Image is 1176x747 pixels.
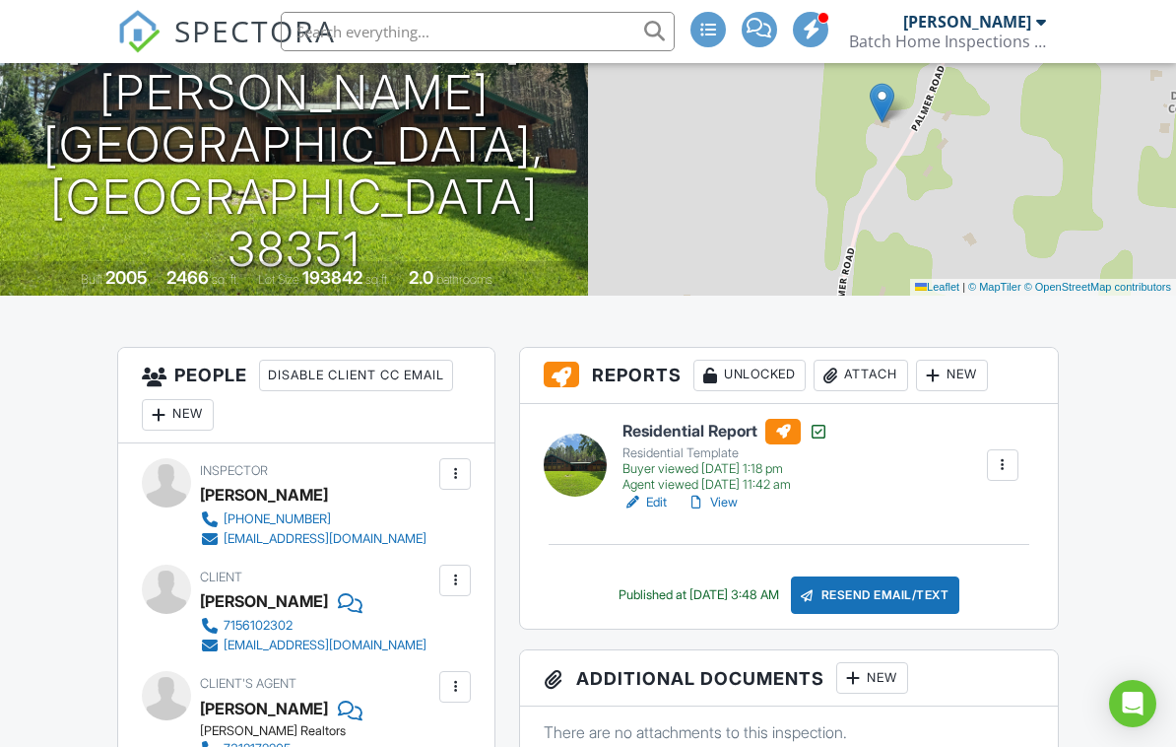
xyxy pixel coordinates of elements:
div: Open Intercom Messenger [1109,680,1156,727]
span: Client's Agent [200,676,296,691]
img: The Best Home Inspection Software - Spectora [117,10,161,53]
div: New [142,399,214,431]
a: View [686,493,738,512]
span: bathrooms [436,272,492,287]
h3: Reports [520,348,1057,404]
div: [PERSON_NAME] [200,586,328,616]
div: [EMAIL_ADDRESS][DOMAIN_NAME] [224,638,426,653]
div: [PHONE_NUMBER] [224,511,331,527]
div: Unlocked [693,360,806,391]
a: Residential Report Residential Template Buyer viewed [DATE] 1:18 pm Agent viewed [DATE] 11:42 am [622,419,828,494]
a: SPECTORA [117,27,336,68]
div: Resend Email/Text [791,577,960,614]
img: Marker [870,83,894,123]
span: Client [200,570,242,584]
input: Search everything... [281,12,675,51]
div: [PERSON_NAME] Realtors [200,723,450,739]
div: 2466 [166,267,209,288]
span: Lot Size [258,272,299,287]
a: © MapTiler [968,281,1021,293]
div: Batch Home Inspections LLC [849,32,1046,51]
div: Published at [DATE] 3:48 AM [619,587,779,603]
div: [PERSON_NAME] [200,480,328,509]
h6: Residential Report [622,419,828,444]
div: 2.0 [409,267,433,288]
h1: [STREET_ADDRESS][PERSON_NAME] [GEOGRAPHIC_DATA], [GEOGRAPHIC_DATA] 38351 [32,16,556,276]
span: | [962,281,965,293]
div: Attach [814,360,908,391]
span: Inspector [200,463,268,478]
span: Built [81,272,102,287]
div: New [836,662,908,694]
a: 7156102302 [200,616,426,636]
div: [PERSON_NAME] [903,12,1031,32]
div: 193842 [302,267,362,288]
div: 7156102302 [224,618,293,634]
a: © OpenStreetMap contributors [1024,281,1171,293]
a: [EMAIL_ADDRESS][DOMAIN_NAME] [200,636,426,655]
div: Residential Template [622,445,828,461]
span: SPECTORA [174,10,336,51]
div: New [916,360,988,391]
a: [PERSON_NAME] [200,694,328,723]
span: sq.ft. [365,272,390,287]
span: sq. ft. [212,272,239,287]
div: Disable Client CC Email [259,360,453,391]
p: There are no attachments to this inspection. [544,721,1033,743]
div: Agent viewed [DATE] 11:42 am [622,477,828,493]
a: Edit [622,493,667,512]
a: [EMAIL_ADDRESS][DOMAIN_NAME] [200,529,426,549]
div: 2005 [105,267,148,288]
a: [PHONE_NUMBER] [200,509,426,529]
div: [EMAIL_ADDRESS][DOMAIN_NAME] [224,531,426,547]
div: Buyer viewed [DATE] 1:18 pm [622,461,828,477]
h3: People [118,348,494,443]
a: Leaflet [915,281,959,293]
h3: Additional Documents [520,650,1057,707]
